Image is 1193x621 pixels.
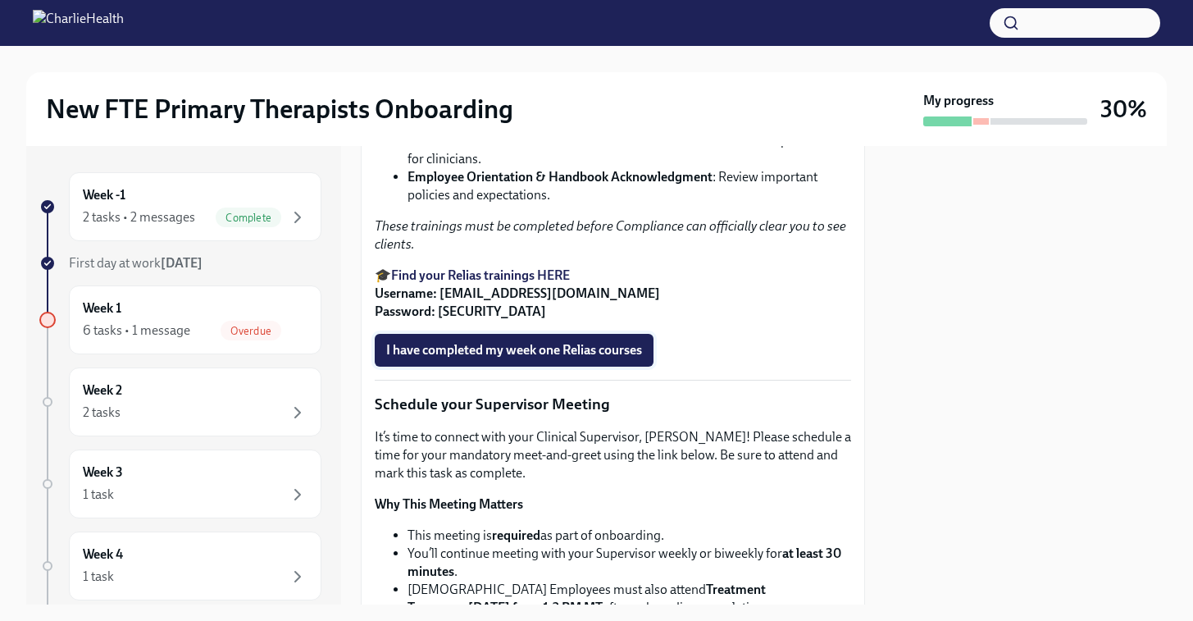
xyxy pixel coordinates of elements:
[83,322,190,340] div: 6 tasks • 1 message
[33,10,124,36] img: CharlieHealth
[83,546,123,564] h6: Week 4
[375,218,846,252] em: These trainings must be completed before Compliance can officially clear you to see clients.
[83,186,125,204] h6: Week -1
[39,172,321,241] a: Week -12 tasks • 2 messagesComplete
[375,267,851,321] p: 🎓
[408,168,851,204] li: : Review important policies and expectations.
[391,267,570,283] a: Find your Relias trainings HERE
[375,334,653,367] button: I have completed my week one Relias courses
[221,325,281,337] span: Overdue
[408,527,851,545] li: This meeting is as part of onboarding.
[408,546,841,579] strong: at least 30 minutes
[1100,94,1147,124] h3: 30%
[83,299,121,317] h6: Week 1
[386,342,642,358] span: I have completed my week one Relias courses
[492,527,540,543] strong: required
[923,92,994,110] strong: My progress
[408,132,851,168] li: : Understand the ethical standards and expectations for clinicians.
[46,93,513,126] h2: New FTE Primary Therapists Onboarding
[408,133,552,148] strong: Ethics & Code of Conduct
[408,169,713,185] strong: Employee Orientation & Handbook Acknowledgment
[83,208,195,226] div: 2 tasks • 2 messages
[375,496,523,512] strong: Why This Meeting Matters
[408,545,851,581] li: You’ll continue meeting with your Supervisor weekly or biweekly for .
[83,404,121,422] div: 2 tasks
[39,532,321,600] a: Week 41 task
[39,368,321,436] a: Week 22 tasks
[39,450,321,518] a: Week 31 task
[161,255,203,271] strong: [DATE]
[83,463,123,482] h6: Week 3
[39,254,321,272] a: First day at work[DATE]
[83,486,114,504] div: 1 task
[375,285,660,319] strong: Username: [EMAIL_ADDRESS][DOMAIN_NAME] Password: [SECURITY_DATA]
[375,428,851,482] p: It’s time to connect with your Clinical Supervisor, [PERSON_NAME]! Please schedule a time for you...
[39,285,321,354] a: Week 16 tasks • 1 messageOverdue
[468,600,603,615] strong: [DATE] from 1-2 PM MT
[83,568,114,586] div: 1 task
[408,581,851,617] li: [DEMOGRAPHIC_DATA] Employees must also attend every after onboarding completion.
[69,255,203,271] span: First day at work
[375,394,851,415] p: Schedule your Supervisor Meeting
[216,212,281,224] span: Complete
[83,381,122,400] h6: Week 2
